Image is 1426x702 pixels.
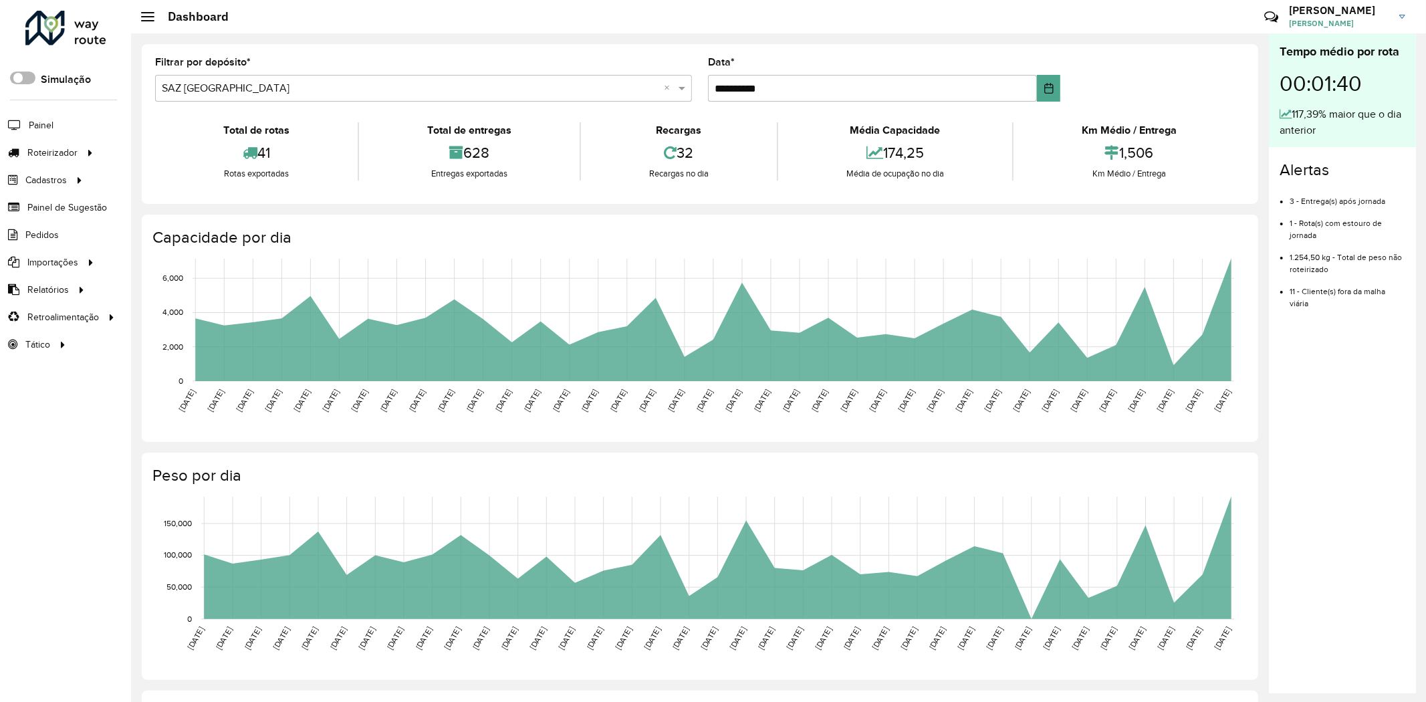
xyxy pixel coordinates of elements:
text: [DATE] [785,626,804,651]
span: Painel [29,118,53,132]
text: [DATE] [292,388,312,413]
text: [DATE] [271,626,291,651]
text: [DATE] [637,388,657,413]
div: 117,39% maior que o dia anterior [1280,106,1405,138]
div: Tempo médio por rota [1280,43,1405,61]
text: [DATE] [925,388,945,413]
span: Relatórios [27,283,69,297]
li: 1 - Rota(s) com estouro de jornada [1290,207,1405,241]
text: [DATE] [357,626,376,651]
text: [DATE] [1040,388,1060,413]
text: [DATE] [177,388,197,413]
span: Roteirizador [27,146,78,160]
div: Km Médio / Entrega [1017,122,1241,138]
text: [DATE] [1213,626,1232,651]
text: [DATE] [263,388,283,413]
h4: Capacidade por dia [152,228,1245,247]
text: [DATE] [1155,388,1175,413]
text: [DATE] [328,626,348,651]
text: 100,000 [164,551,192,560]
text: [DATE] [614,626,633,651]
text: [DATE] [443,626,462,651]
text: [DATE] [1070,626,1090,651]
text: [DATE] [1156,626,1175,651]
text: [DATE] [1098,388,1117,413]
text: [DATE] [1127,626,1147,651]
span: Retroalimentação [27,310,99,324]
text: [DATE] [983,388,1002,413]
div: 174,25 [782,138,1009,167]
text: [DATE] [1098,626,1118,651]
span: Pedidos [25,228,59,242]
span: Painel de Sugestão [27,201,107,215]
text: [DATE] [1013,626,1032,651]
text: [DATE] [465,388,484,413]
text: [DATE] [499,626,519,651]
text: [DATE] [666,388,685,413]
text: [DATE] [1042,626,1061,651]
text: [DATE] [899,626,919,651]
h4: Alertas [1280,160,1405,180]
text: [DATE] [186,626,205,651]
div: 00:01:40 [1280,61,1405,106]
text: [DATE] [695,388,714,413]
text: 2,000 [162,342,183,351]
text: [DATE] [300,626,319,651]
text: [DATE] [728,626,747,651]
div: 1,506 [1017,138,1241,167]
text: 4,000 [162,308,183,317]
text: [DATE] [1184,388,1203,413]
text: [DATE] [756,626,776,651]
text: [DATE] [956,626,975,651]
li: 11 - Cliente(s) fora da malha viária [1290,275,1405,310]
span: Tático [25,338,50,352]
text: [DATE] [699,626,719,651]
text: [DATE] [642,626,662,651]
text: [DATE] [528,626,548,651]
div: Total de rotas [158,122,354,138]
label: Simulação [41,72,91,88]
a: Contato Rápido [1257,3,1286,31]
text: [DATE] [350,388,369,413]
div: 628 [362,138,576,167]
text: [DATE] [608,388,628,413]
text: [DATE] [206,388,225,413]
div: Total de entregas [362,122,576,138]
text: [DATE] [235,388,254,413]
text: [DATE] [522,388,542,413]
text: 150,000 [164,519,192,528]
div: 41 [158,138,354,167]
h3: [PERSON_NAME] [1289,4,1389,17]
div: Recargas no dia [584,167,774,181]
text: [DATE] [842,626,861,651]
text: [DATE] [724,388,743,413]
text: [DATE] [243,626,262,651]
text: [DATE] [214,626,233,651]
text: [DATE] [580,388,599,413]
text: 0 [187,614,192,623]
text: [DATE] [814,626,833,651]
text: 6,000 [162,273,183,282]
label: Filtrar por depósito [155,54,251,70]
text: [DATE] [782,388,801,413]
h2: Dashboard [154,9,229,24]
text: [DATE] [551,388,570,413]
div: Recargas [584,122,774,138]
text: [DATE] [1069,388,1088,413]
text: [DATE] [414,626,433,651]
text: [DATE] [1012,388,1031,413]
li: 3 - Entrega(s) após jornada [1290,185,1405,207]
text: [DATE] [378,388,398,413]
div: Média de ocupação no dia [782,167,1009,181]
text: [DATE] [407,388,427,413]
button: Choose Date [1037,75,1060,102]
span: Cadastros [25,173,67,187]
text: [DATE] [385,626,404,651]
div: Km Médio / Entrega [1017,167,1241,181]
span: [PERSON_NAME] [1289,17,1389,29]
text: [DATE] [868,388,887,413]
text: [DATE] [557,626,576,651]
label: Data [708,54,735,70]
text: [DATE] [585,626,604,651]
text: [DATE] [985,626,1004,651]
